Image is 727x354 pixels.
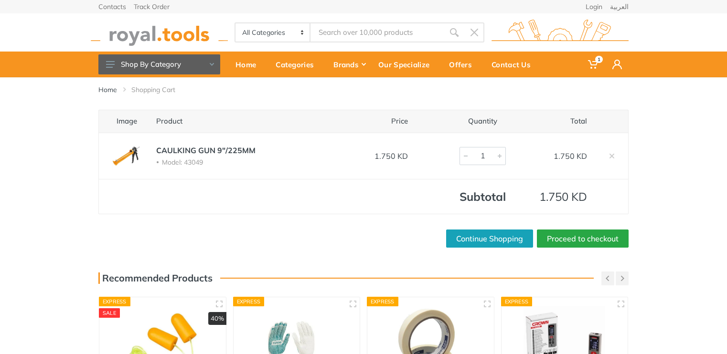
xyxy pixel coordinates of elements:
div: Categories [269,54,327,74]
a: CAULKING GUN 9"/225MM [156,146,256,155]
th: Product [148,110,335,133]
nav: breadcrumb [98,85,629,94]
div: Home [229,54,269,74]
span: 1 [595,56,603,63]
a: Track Order [134,3,170,10]
li: Model: 43049 [156,158,327,167]
a: Contact Us [485,52,544,77]
a: Our Specialize [372,52,442,77]
select: Category [235,23,310,42]
div: Express [501,297,533,306]
a: العربية [610,3,629,10]
a: Continue Shopping [446,229,533,248]
div: 40% [208,312,226,325]
input: Site search [310,22,444,42]
td: 1.750 KD [514,133,596,179]
div: Express [367,297,398,306]
div: Offers [442,54,485,74]
div: Express [233,297,265,306]
th: Subtotal [417,179,514,214]
div: 1.750 KD [344,150,408,162]
th: Quantity [417,110,514,133]
a: Login [586,3,602,10]
th: Price [335,110,417,133]
button: Shop By Category [98,54,220,74]
div: Express [99,297,130,306]
a: Home [229,52,269,77]
a: Contacts [98,3,126,10]
a: Proceed to checkout [537,229,629,248]
a: Home [98,85,117,94]
div: Our Specialize [372,54,442,74]
td: 1.750 KD [514,179,596,214]
img: royal.tools Logo [91,20,228,46]
div: SALE [99,308,120,318]
a: Categories [269,52,327,77]
a: 1 [581,52,606,77]
div: Brands [327,54,372,74]
h3: Recommended Products [98,272,213,284]
a: Offers [442,52,485,77]
div: Contact Us [485,54,544,74]
img: royal.tools Logo [492,20,629,46]
th: Total [514,110,596,133]
li: Shopping Cart [131,85,190,94]
th: Image [98,110,148,133]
